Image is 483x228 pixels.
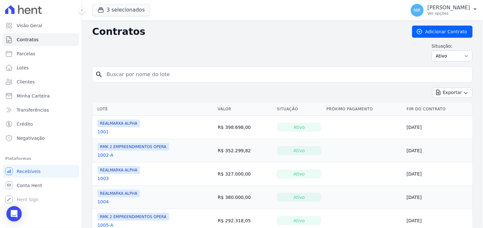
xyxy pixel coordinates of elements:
[215,116,274,139] td: R$ 398.698,00
[3,179,79,192] a: Conta Hent
[17,93,50,99] span: Minha Carteira
[277,123,321,132] div: Ativo
[6,206,22,222] div: Open Intercom Messenger
[97,152,113,158] a: 1002-A
[406,1,483,19] button: MR [PERSON_NAME] Ver opções
[404,186,473,209] td: [DATE]
[404,103,473,116] th: Fim do Contrato
[432,88,473,98] button: Exportar
[3,118,79,130] a: Crédito
[324,103,404,116] th: Próximo Pagamento
[3,19,79,32] a: Visão Geral
[97,190,140,197] span: REALMARKA ALPHA
[17,36,38,43] span: Contratos
[414,8,421,12] span: MR
[92,26,402,37] h2: Contratos
[17,22,42,29] span: Visão Geral
[97,213,169,221] span: RMK 2 EMPREENDIMENTOS OPERA
[103,68,470,81] input: Buscar por nome do lote
[3,132,79,145] a: Negativação
[215,186,274,209] td: R$ 380.000,00
[428,11,470,16] p: Ver opções
[17,168,41,175] span: Recebíveis
[277,216,321,225] div: Ativo
[404,162,473,186] td: [DATE]
[92,103,215,116] th: Lote
[97,143,169,151] span: RMK 2 EMPREENDIMENTOS OPERA
[97,175,109,182] a: 1003
[428,4,470,11] p: [PERSON_NAME]
[3,165,79,178] a: Recebíveis
[3,47,79,60] a: Parcelas
[277,193,321,202] div: Ativo
[17,79,35,85] span: Clientes
[3,75,79,88] a: Clientes
[97,129,109,135] a: 1001
[274,103,324,116] th: Situação
[17,107,49,113] span: Transferências
[97,199,109,205] a: 1004
[17,135,45,141] span: Negativação
[404,116,473,139] td: [DATE]
[97,120,140,127] span: REALMARKA ALPHA
[17,65,29,71] span: Lotes
[412,26,473,38] a: Adicionar Contrato
[3,90,79,102] a: Minha Carteira
[404,139,473,162] td: [DATE]
[215,139,274,162] td: R$ 352.299,82
[3,33,79,46] a: Contratos
[17,182,42,189] span: Conta Hent
[215,162,274,186] td: R$ 327.000,00
[5,155,77,162] div: Plataformas
[17,121,33,127] span: Crédito
[92,4,150,16] button: 3 selecionados
[3,61,79,74] a: Lotes
[277,169,321,178] div: Ativo
[97,166,140,174] span: REALMARKA ALPHA
[432,43,473,49] label: Situação:
[95,71,103,78] i: search
[277,146,321,155] div: Ativo
[215,103,274,116] th: Valor
[17,51,35,57] span: Parcelas
[3,104,79,116] a: Transferências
